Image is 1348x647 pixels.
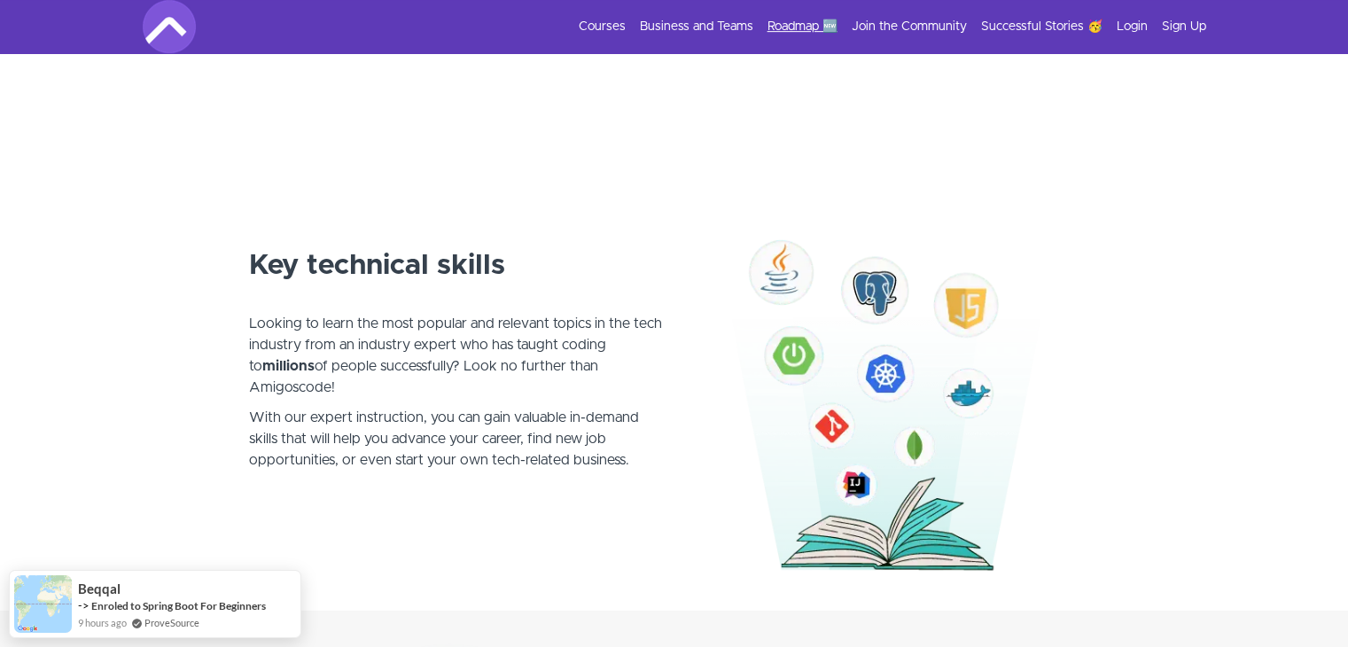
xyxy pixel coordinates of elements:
strong: Key technical skills [249,252,505,280]
a: Sign Up [1162,18,1206,35]
strong: millions [262,359,315,373]
a: Business and Teams [640,18,753,35]
p: Looking to learn the most popular and relevant topics in the tech industry from an industry exper... [249,292,664,398]
img: Key Technical Skills. Java, JavaScript, Git, Docker and Spring [685,160,1100,575]
a: Join the Community [852,18,967,35]
span: 9 hours ago [78,615,127,630]
a: Courses [579,18,626,35]
a: Login [1117,18,1148,35]
a: Enroled to Spring Boot For Beginners [91,599,266,612]
span: Beqqal [78,581,121,596]
a: ProveSource [144,615,199,630]
img: provesource social proof notification image [14,575,72,633]
a: Roadmap 🆕 [768,18,838,35]
span: -> [78,598,90,612]
p: With our expert instruction, you can gain valuable in-demand skills that will help you advance yo... [249,407,664,492]
a: Successful Stories 🥳 [981,18,1103,35]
